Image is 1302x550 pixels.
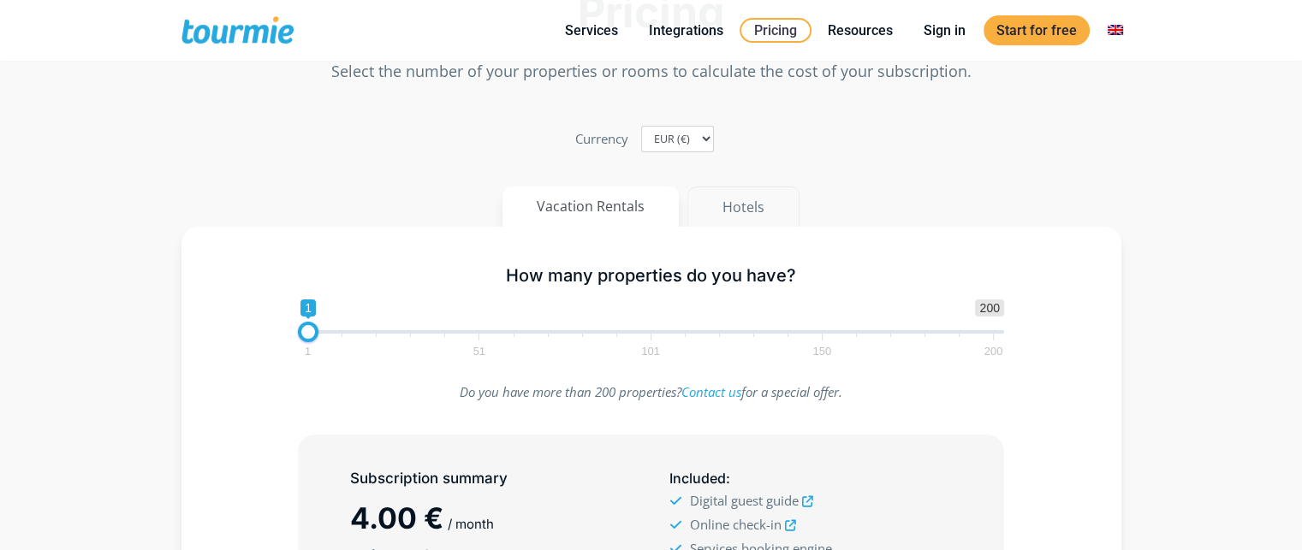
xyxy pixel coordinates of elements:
[639,347,663,355] span: 101
[984,15,1090,45] a: Start for free
[302,347,313,355] span: 1
[975,299,1003,316] span: 200
[298,381,1004,404] p: Do you have more than 200 properties? for a special offer.
[815,20,906,41] a: Resources
[1095,20,1136,41] a: Switch to
[911,20,978,41] a: Sign in
[687,186,800,228] button: Hotels
[350,468,633,489] h5: Subscription summary
[681,383,741,400] a: Contact us
[181,60,1121,83] p: Select the number of your properties or rooms to calculate the cost of your subscription.
[982,347,1006,355] span: 200
[689,492,798,509] span: Digital guest guide
[300,299,316,316] span: 1
[669,470,725,487] span: Included
[448,516,494,532] span: / month
[636,20,736,41] a: Integrations
[740,18,812,43] a: Pricing
[552,20,631,41] a: Services
[471,347,488,355] span: 51
[502,186,679,227] button: Vacation Rentals
[298,265,1004,287] h5: How many properties do you have?
[689,516,781,533] span: Online check-in
[669,468,951,489] h5: :
[350,500,443,535] span: 4.00 €
[575,127,628,151] label: Currency
[810,347,834,355] span: 150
